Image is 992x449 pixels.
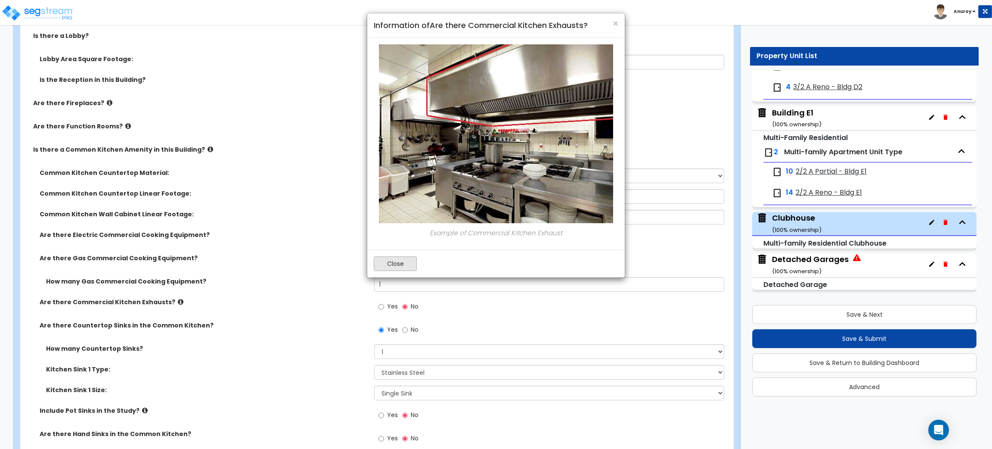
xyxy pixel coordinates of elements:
div: Open Intercom Messenger [928,420,949,440]
i: Example of Commercial Kitchen Exhaust [430,228,562,237]
button: Close [374,256,417,271]
h4: Information of Are there Commercial Kitchen Exhausts? [374,20,618,31]
img: 49_qKZLe9I.JPG [379,44,613,223]
button: Close [613,19,618,28]
span: × [613,17,618,30]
